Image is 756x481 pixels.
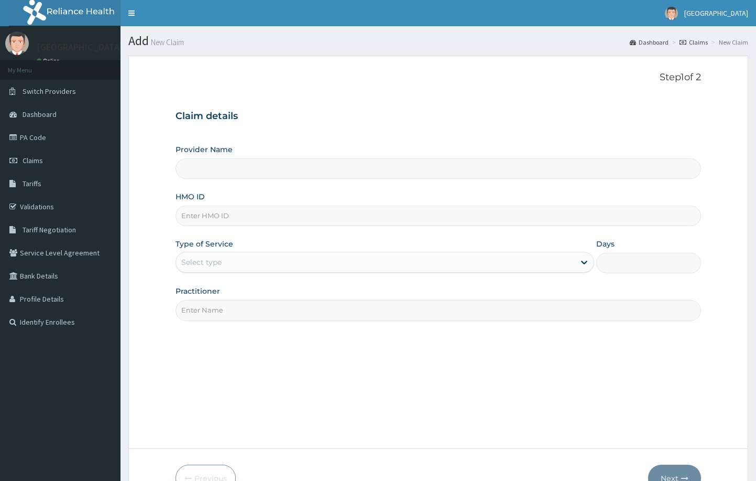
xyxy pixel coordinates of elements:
[23,87,76,96] span: Switch Providers
[176,111,702,122] h3: Claim details
[23,156,43,165] span: Claims
[176,206,702,226] input: Enter HMO ID
[149,38,184,46] small: New Claim
[630,38,669,47] a: Dashboard
[176,300,702,320] input: Enter Name
[684,8,748,18] span: [GEOGRAPHIC_DATA]
[176,144,233,155] label: Provider Name
[23,179,41,188] span: Tariffs
[176,72,702,83] p: Step 1 of 2
[709,38,748,47] li: New Claim
[176,191,205,202] label: HMO ID
[596,239,615,249] label: Days
[23,110,57,119] span: Dashboard
[37,42,123,52] p: [GEOGRAPHIC_DATA]
[665,7,678,20] img: User Image
[37,57,62,65] a: Online
[176,286,220,296] label: Practitioner
[23,225,76,234] span: Tariff Negotiation
[128,34,748,48] h1: Add
[176,239,233,249] label: Type of Service
[181,257,222,268] div: Select type
[5,31,29,55] img: User Image
[680,38,708,47] a: Claims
